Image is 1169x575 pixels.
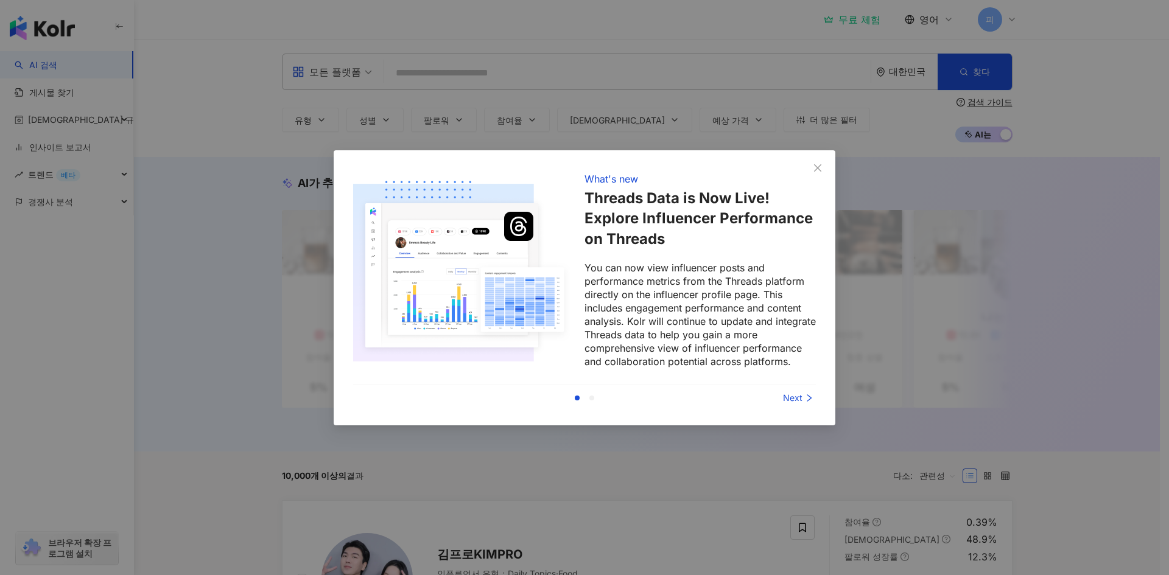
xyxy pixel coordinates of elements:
button: Close [806,155,830,179]
div: What's new [584,172,638,185]
img: tutorial image [353,170,570,371]
p: You can now view influencer posts and performance metrics from the Threads platform directly on t... [584,261,816,368]
span: right [805,394,813,402]
span: close [813,162,823,172]
h1: Threads Data is Now Live! Explore Influencer Performance on Threads [584,187,816,249]
div: Next [725,391,816,405]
